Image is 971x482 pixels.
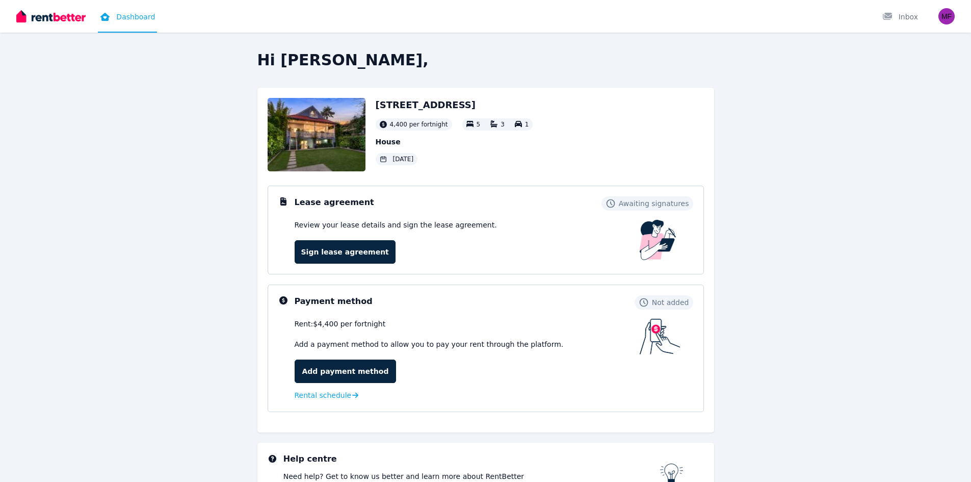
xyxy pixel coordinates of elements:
h3: Payment method [295,295,373,308]
p: House [376,137,533,147]
span: Not added [652,297,689,308]
span: 5 [477,121,481,128]
span: Awaiting signatures [619,198,689,209]
h2: [STREET_ADDRESS] [376,98,533,112]
div: Rent: $4,400 per fortnight [295,319,640,329]
span: [DATE] [393,155,414,163]
h3: Help centre [283,453,660,465]
h2: Hi [PERSON_NAME], [257,51,714,69]
a: Sign lease agreement [295,240,396,264]
h3: Lease agreement [295,196,374,209]
img: Payment method [640,319,680,354]
div: Inbox [882,12,918,22]
img: Property Url [268,98,365,171]
p: Need help? Get to know us better and learn more about RentBetter [283,471,660,481]
span: Rental schedule [295,390,352,400]
a: Rental schedule [295,390,359,400]
p: Review your lease details and sign the lease agreement. [295,220,497,230]
span: 4,400 per fortnight [390,120,448,129]
span: 1 [525,121,529,128]
img: Miguel Garcia Flores [938,8,955,24]
a: Add payment method [295,360,397,383]
img: RentBetter [16,9,86,24]
img: Lease Agreement [640,220,676,260]
p: Add a payment method to allow you to pay your rent through the platform. [295,339,640,349]
span: 3 [501,121,505,128]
